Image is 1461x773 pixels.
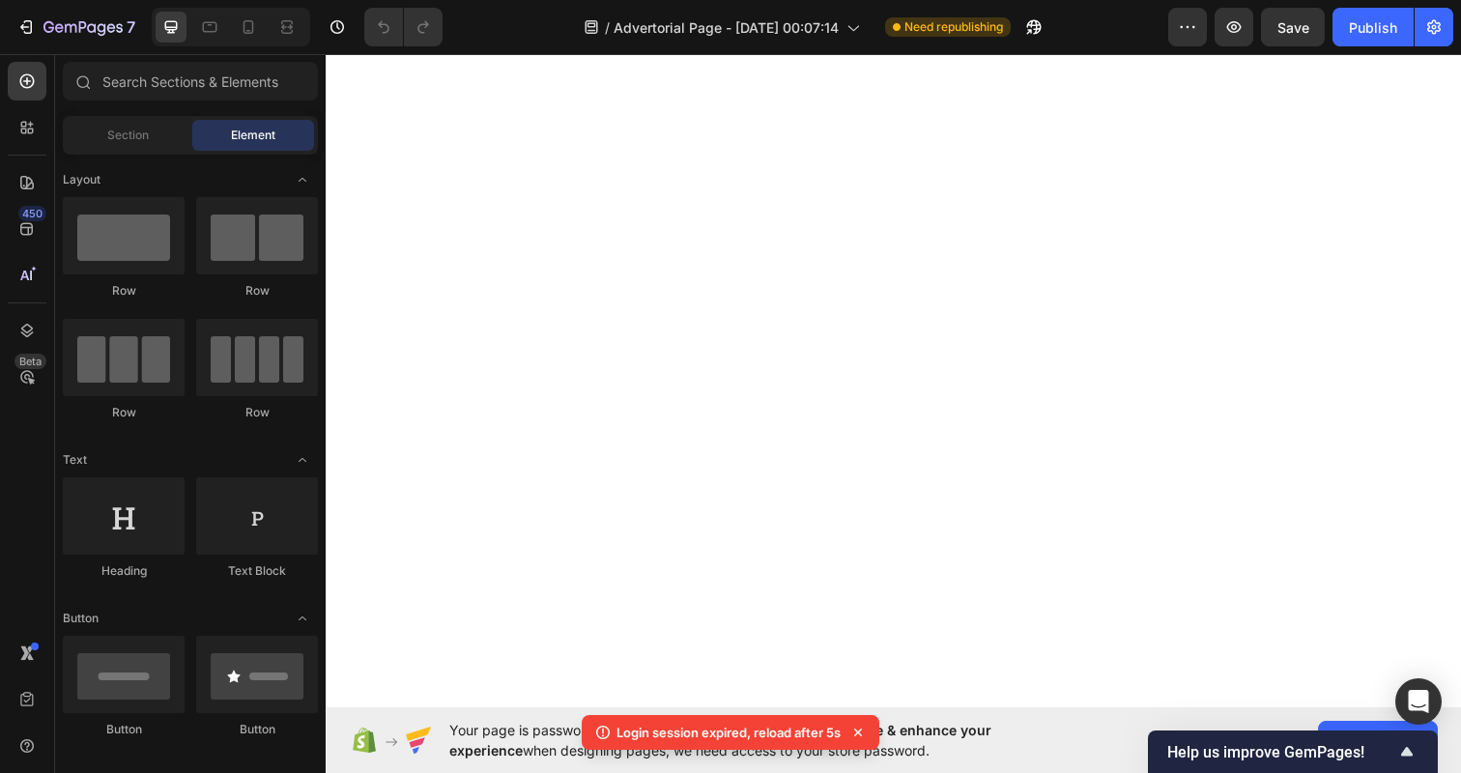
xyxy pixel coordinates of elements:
div: Row [63,404,185,421]
span: Toggle open [287,444,318,475]
div: Text Block [196,562,318,580]
p: Login session expired, reload after 5s [616,723,841,742]
button: Allow access [1318,721,1438,759]
span: Toggle open [287,164,318,195]
button: Show survey - Help us improve GemPages! [1167,740,1418,763]
div: Row [196,282,318,300]
span: Help us improve GemPages! [1167,743,1395,761]
div: Row [196,404,318,421]
span: Save [1277,19,1309,36]
span: Need republishing [904,18,1003,36]
div: Open Intercom Messenger [1395,678,1442,725]
span: Element [231,127,275,144]
span: Button [63,610,99,627]
input: Search Sections & Elements [63,62,318,100]
button: 7 [8,8,144,46]
div: Undo/Redo [364,8,443,46]
div: Button [196,721,318,738]
div: Heading [63,562,185,580]
span: / [605,17,610,38]
p: 7 [127,15,135,39]
span: Your page is password protected. To when designing pages, we need access to your store password. [449,720,1067,760]
div: Beta [14,354,46,369]
div: Publish [1349,17,1397,38]
span: Layout [63,171,100,188]
iframe: Design area [326,53,1461,707]
button: Save [1261,8,1325,46]
div: Row [63,282,185,300]
button: Publish [1332,8,1414,46]
span: Section [107,127,149,144]
div: 450 [18,206,46,221]
span: Advertorial Page - [DATE] 00:07:14 [614,17,839,38]
span: Toggle open [287,603,318,634]
span: Text [63,451,87,469]
div: Button [63,721,185,738]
